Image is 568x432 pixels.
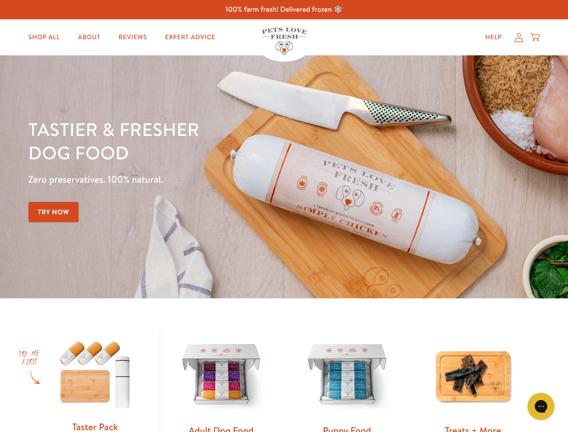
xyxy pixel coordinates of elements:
[28,171,369,188] p: Zero preservatives. 100% natural.
[28,117,369,164] h1: Tastier & fresher dog food
[262,27,307,55] img: Pets Love Fresh
[158,28,223,46] a: Expert Advice
[21,28,67,46] a: Shop All
[71,28,107,46] a: About
[478,28,509,46] a: Help
[28,202,79,222] a: Try Now
[111,28,154,46] a: Reviews
[523,390,559,423] iframe: Gorgias live chat messenger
